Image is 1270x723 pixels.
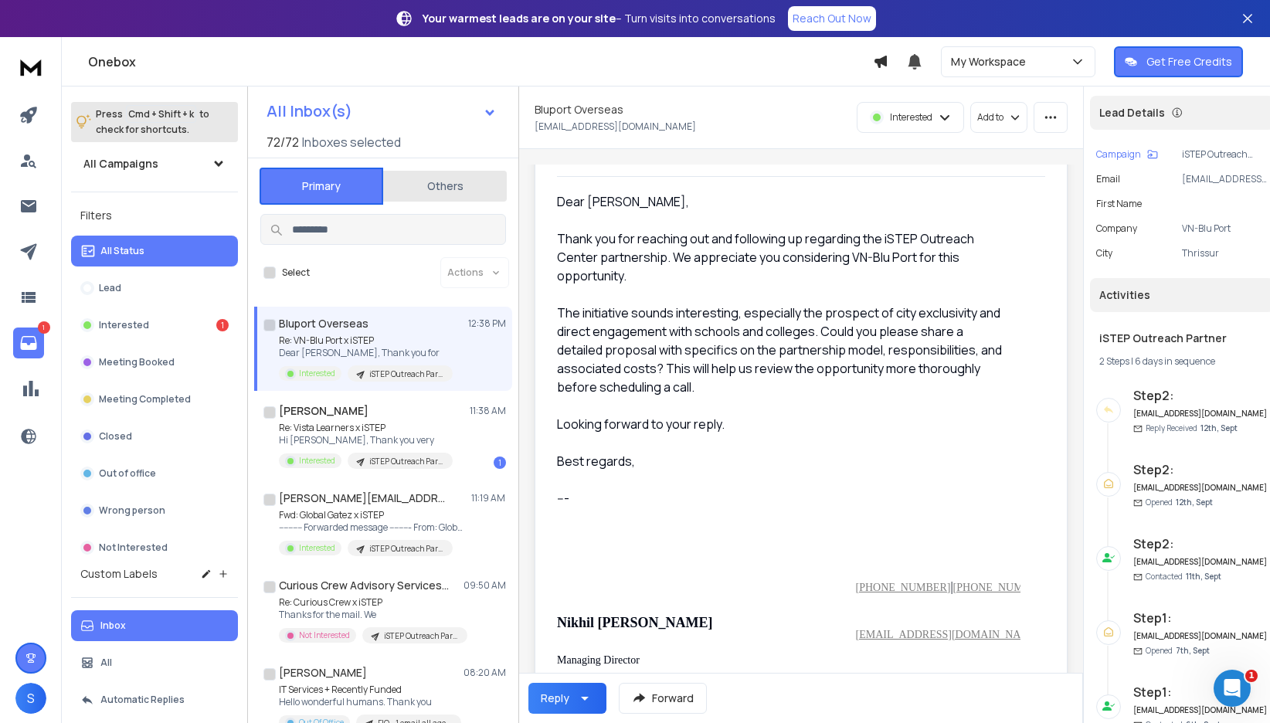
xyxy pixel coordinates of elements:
button: All Status [71,236,238,266]
button: Reply [528,683,606,714]
p: Inbox [100,619,126,632]
button: Wrong person [71,495,238,526]
p: iSTEP Outreach Partner [369,543,443,555]
button: Campaign [1096,148,1158,161]
p: Thanks for the mail. We [279,609,464,621]
p: 12:38 PM [468,317,506,330]
div: 1 [494,457,506,469]
p: city [1096,247,1112,260]
p: Reply Received [1146,423,1238,434]
p: Automatic Replies [100,694,185,706]
p: IT Services + Recently Funded [279,684,461,696]
p: iSTEP Outreach Partner [1182,148,1268,161]
span: Cmd + Shift + k [126,105,196,123]
img: emailAddress [833,629,843,639]
p: Re: VN-Blu Port x iSTEP [279,334,453,347]
p: company [1096,222,1137,235]
p: – Turn visits into conversations [423,11,776,26]
div: | [1099,355,1265,368]
h1: [PERSON_NAME][EMAIL_ADDRESS][DOMAIN_NAME] [279,490,449,506]
span: 2 Steps [1099,355,1129,368]
p: The initiative sounds interesting, especially the prospect of city exclusivity and direct engagem... [557,304,1008,396]
p: Meeting Completed [99,393,191,406]
label: Select [282,266,310,279]
a: [EMAIL_ADDRESS][DOMAIN_NAME] [856,629,1041,640]
div: 1 [216,319,229,331]
p: Thank you for reaching out and following up regarding the iSTEP Outreach Center partnership. We a... [557,229,1008,285]
h6: [EMAIL_ADDRESS][DOMAIN_NAME] [1133,704,1268,716]
h6: Step 1 : [1133,609,1268,627]
button: Meeting Booked [71,347,238,378]
p: Lead [99,282,121,294]
p: Hello wonderful humans. Thank you [279,696,461,708]
p: Interested [299,542,335,554]
p: Re: Curious Crew x iSTEP [279,596,464,609]
p: 08:20 AM [464,667,506,679]
h6: Step 2 : [1133,386,1268,405]
p: [EMAIL_ADDRESS][DOMAIN_NAME] [1182,173,1268,185]
p: Dear [PERSON_NAME], Thank you for [279,347,453,359]
h6: Step 2 : [1133,535,1268,553]
button: Interested1 [71,310,238,341]
h1: [PERSON_NAME] [279,665,367,681]
p: iSTEP Outreach Partner [384,630,458,642]
p: Lead Details [1099,105,1165,120]
p: Not Interested [299,630,350,641]
a: [PHONE_NUMBER] [953,582,1048,593]
a: [PHONE_NUMBER] [856,582,951,593]
p: Opened [1146,497,1213,508]
button: Lead [71,273,238,304]
p: Re: Vista Learners x iSTEP [279,422,453,434]
h1: iSTEP Outreach Partner [1099,331,1265,346]
img: mobilePhone [833,582,843,592]
span: S [15,683,46,714]
h6: Step 2 : [1133,460,1268,479]
button: All [71,647,238,678]
button: All Campaigns [71,148,238,179]
p: Opened [1146,645,1210,657]
p: Get Free Credits [1146,54,1232,70]
p: Interested [890,111,932,124]
h3: Inboxes selected [302,133,401,151]
button: Forward [619,683,707,714]
p: Contacted [1146,571,1221,582]
h3: Filters [71,205,238,226]
span: Nikhil [557,615,594,630]
p: 1 [38,321,50,334]
h1: Bluport Overseas [535,102,623,117]
p: ---------- Forwarded message --------- From: Global [279,521,464,534]
p: Reach Out Now [793,11,871,26]
button: Inbox [71,610,238,641]
span: 12th, Sept [1200,423,1238,433]
h6: [EMAIL_ADDRESS][DOMAIN_NAME] [1133,482,1268,494]
p: [EMAIL_ADDRESS][DOMAIN_NAME] [535,120,696,133]
span: 72 / 72 [267,133,299,151]
p: Interested [99,319,149,331]
p: iSTEP Outreach Partner [369,456,443,467]
p: VN-Blu Port [1182,222,1268,235]
button: Primary [260,168,383,205]
p: Best regards, [557,452,1008,470]
span: [PERSON_NAME] [598,615,713,630]
span: 1 [1245,670,1258,682]
p: Looking forward to your reply. [557,415,1008,433]
h1: Onebox [88,53,873,71]
button: Meeting Completed [71,384,238,415]
p: 11:19 AM [471,492,506,504]
button: Not Interested [71,532,238,563]
p: First Name [1096,198,1142,210]
p: Email [1096,173,1120,185]
p: Campaign [1096,148,1141,161]
h6: Step 1 : [1133,683,1268,701]
h1: All Inbox(s) [267,104,352,119]
p: All [100,657,112,669]
strong: Your warmest leads are on your site [423,11,616,25]
a: 1 [13,328,44,358]
p: Wrong person [99,504,165,517]
h1: All Campaigns [83,156,158,171]
span: 6 days in sequence [1135,355,1215,368]
p: Interested [299,368,335,379]
p: Meeting Booked [99,356,175,368]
